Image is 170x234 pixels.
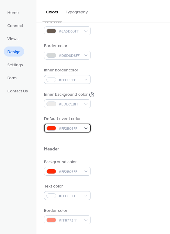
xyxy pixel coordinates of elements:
[44,208,90,214] div: Border color
[44,43,90,49] div: Border color
[59,169,81,175] span: #FF2B06FF
[4,46,24,57] a: Design
[44,159,90,165] div: Background color
[7,88,28,95] span: Contact Us
[44,116,90,122] div: Default event color
[59,101,81,108] span: #EDECEBFF
[7,62,23,68] span: Settings
[7,36,19,42] span: Views
[7,49,21,55] span: Design
[7,10,19,16] span: Home
[59,193,81,199] span: #FFFFFFFF
[4,73,20,83] a: Form
[59,28,81,35] span: #6A5D53FF
[59,217,81,224] span: #FF8773FF
[59,77,81,83] span: #FFFFFFFF
[44,183,90,190] div: Text color
[4,33,22,43] a: Views
[7,23,23,29] span: Connect
[44,146,59,153] div: Header
[7,75,17,81] span: Form
[44,19,90,25] div: Text color
[4,86,32,96] a: Contact Us
[59,126,81,132] span: #FF2B06FF
[4,7,22,17] a: Home
[44,91,88,98] div: Inner background color
[44,67,90,74] div: Inner border color
[59,53,81,59] span: #D5D8D8FF
[4,20,27,30] a: Connect
[4,60,27,70] a: Settings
